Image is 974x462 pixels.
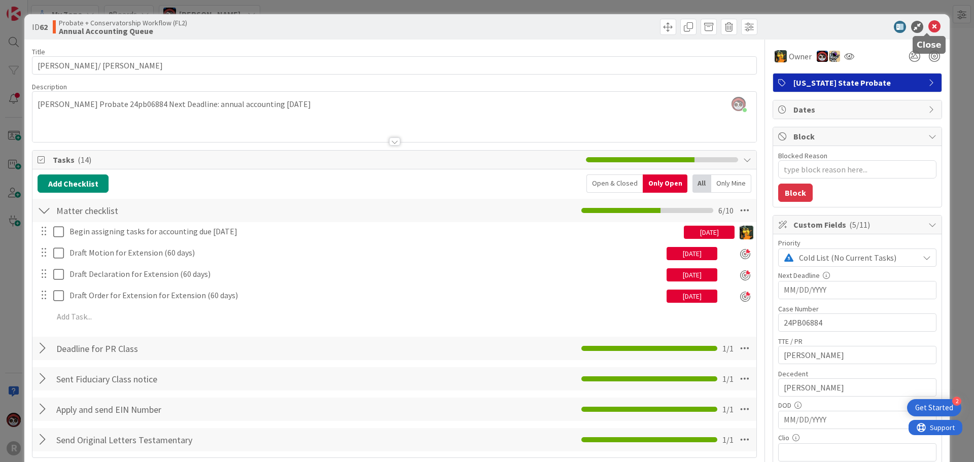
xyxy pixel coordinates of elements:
[784,281,931,299] input: MM/DD/YYYY
[722,403,734,415] span: 1 / 1
[32,47,45,56] label: Title
[722,342,734,354] span: 1 / 1
[799,251,914,265] span: Cold List (No Current Tasks)
[684,226,735,239] div: [DATE]
[907,399,961,416] div: Open Get Started checklist, remaining modules: 2
[53,339,281,358] input: Add Checklist...
[740,226,753,239] img: MR
[917,40,942,50] h5: Close
[53,400,281,418] input: Add Checklist...
[59,27,187,35] b: Annual Accounting Queue
[952,397,961,406] div: 2
[711,174,751,193] div: Only Mine
[667,268,717,281] div: [DATE]
[778,369,808,378] label: Decedent
[643,174,687,193] div: Only Open
[778,272,936,279] div: Next Deadline
[53,370,281,388] input: Add Checklist...
[21,2,46,14] span: Support
[32,82,67,91] span: Description
[793,77,923,89] span: [US_STATE] State Probate
[586,174,643,193] div: Open & Closed
[732,97,746,111] img: efyPljKj6gaW2F5hrzZcLlhqqXRxmi01.png
[778,337,803,346] label: TTE / PR
[53,431,281,449] input: Add Checklist...
[53,201,281,220] input: Add Checklist...
[32,21,48,33] span: ID
[778,434,936,441] div: Clio
[69,268,663,280] p: Draft Declaration for Extension (60 days)
[38,174,109,193] button: Add Checklist
[778,184,813,202] button: Block
[40,22,48,32] b: 62
[793,103,923,116] span: Dates
[778,304,819,313] label: Case Number
[59,19,187,27] span: Probate + Conservatorship Workflow (FL2)
[78,155,91,165] span: ( 14 )
[722,434,734,446] span: 1 / 1
[829,51,840,62] img: TM
[775,50,787,62] img: MR
[69,226,680,237] p: Begin assigning tasks for accounting due [DATE]
[793,130,923,143] span: Block
[784,411,931,429] input: MM/DD/YYYY
[849,220,870,230] span: ( 5/11 )
[718,204,734,217] span: 6 / 10
[692,174,711,193] div: All
[778,402,936,409] div: DOD
[38,98,751,110] p: [PERSON_NAME] Probate 24pb06884 Next Deadline: annual accounting [DATE]
[32,56,757,75] input: type card name here...
[667,290,717,303] div: [DATE]
[778,151,827,160] label: Blocked Reason
[817,51,828,62] img: JS
[915,403,953,413] div: Get Started
[667,247,717,260] div: [DATE]
[69,247,663,259] p: Draft Motion for Extension (60 days)
[69,290,663,301] p: Draft Order for Extension for Extension (60 days)
[793,219,923,231] span: Custom Fields
[778,239,936,246] div: Priority
[53,154,581,166] span: Tasks
[722,373,734,385] span: 1 / 1
[789,50,812,62] span: Owner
